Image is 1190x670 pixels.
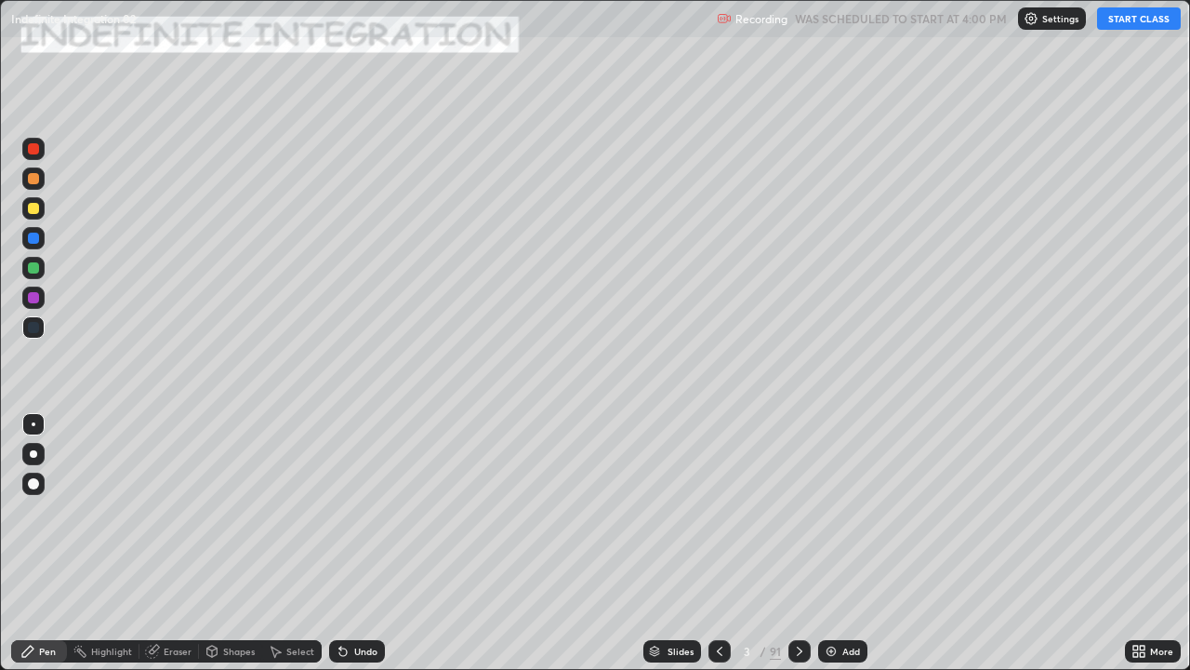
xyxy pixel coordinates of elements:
img: add-slide-button [824,644,839,659]
div: Highlight [91,647,132,656]
img: class-settings-icons [1024,11,1038,26]
p: Recording [735,12,787,26]
p: Indefinite Integration 02 [11,11,136,26]
p: Settings [1042,14,1078,23]
div: Add [842,647,860,656]
h5: WAS SCHEDULED TO START AT 4:00 PM [795,10,1007,27]
div: 3 [738,646,757,657]
div: More [1150,647,1173,656]
div: Slides [668,647,694,656]
div: Eraser [164,647,192,656]
img: recording.375f2c34.svg [717,11,732,26]
button: START CLASS [1097,7,1181,30]
div: Select [286,647,314,656]
div: Shapes [223,647,255,656]
div: Undo [354,647,377,656]
div: 91 [770,643,781,660]
div: / [760,646,766,657]
div: Pen [39,647,56,656]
